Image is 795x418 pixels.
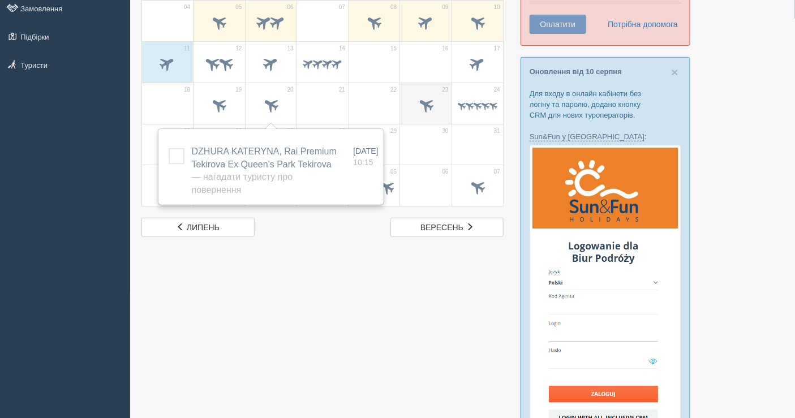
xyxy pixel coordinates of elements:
[442,86,449,94] span: 23
[420,223,463,232] span: вересень
[339,127,345,135] span: 28
[494,86,500,94] span: 24
[494,45,500,53] span: 17
[192,172,293,195] span: — Нагадати туристу про повернення
[235,86,242,94] span: 19
[184,45,190,53] span: 11
[390,127,397,135] span: 29
[672,66,678,78] button: Close
[184,127,190,135] span: 25
[530,132,644,141] a: Sun&Fun у [GEOGRAPHIC_DATA]
[187,223,220,232] span: липень
[390,86,397,94] span: 22
[339,86,345,94] span: 21
[287,45,294,53] span: 13
[530,131,681,142] p: :
[235,45,242,53] span: 12
[390,168,397,176] span: 05
[235,3,242,11] span: 05
[530,88,681,120] p: Для входу в онлайн кабінети без логіну та паролю, додано кнопку CRM для нових туроператорів.
[287,3,294,11] span: 06
[442,45,449,53] span: 16
[442,168,449,176] span: 06
[390,218,504,237] a: вересень
[354,146,379,156] span: [DATE]
[339,45,345,53] span: 14
[235,127,242,135] span: 26
[494,168,500,176] span: 07
[184,86,190,94] span: 18
[442,3,449,11] span: 09
[600,15,678,34] a: Потрібна допомога
[530,67,622,76] a: Оновлення від 10 серпня
[339,3,345,11] span: 07
[672,66,678,79] span: ×
[192,146,337,195] a: DZHURA KATERYNA, Rai Premium Tekirova Ex Queen's Park Tekirova— Нагадати туристу про повернення
[494,3,500,11] span: 10
[530,15,586,34] button: Оплатити
[390,3,397,11] span: 08
[390,45,397,53] span: 15
[287,86,294,94] span: 20
[184,3,190,11] span: 04
[354,145,379,168] a: [DATE] 10:15
[287,127,294,135] span: 27
[192,146,337,195] span: DZHURA KATERYNA, Rai Premium Tekirova Ex Queen's Park Tekirova
[354,158,373,167] span: 10:15
[494,127,500,135] span: 31
[141,218,255,237] a: липень
[442,127,449,135] span: 30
